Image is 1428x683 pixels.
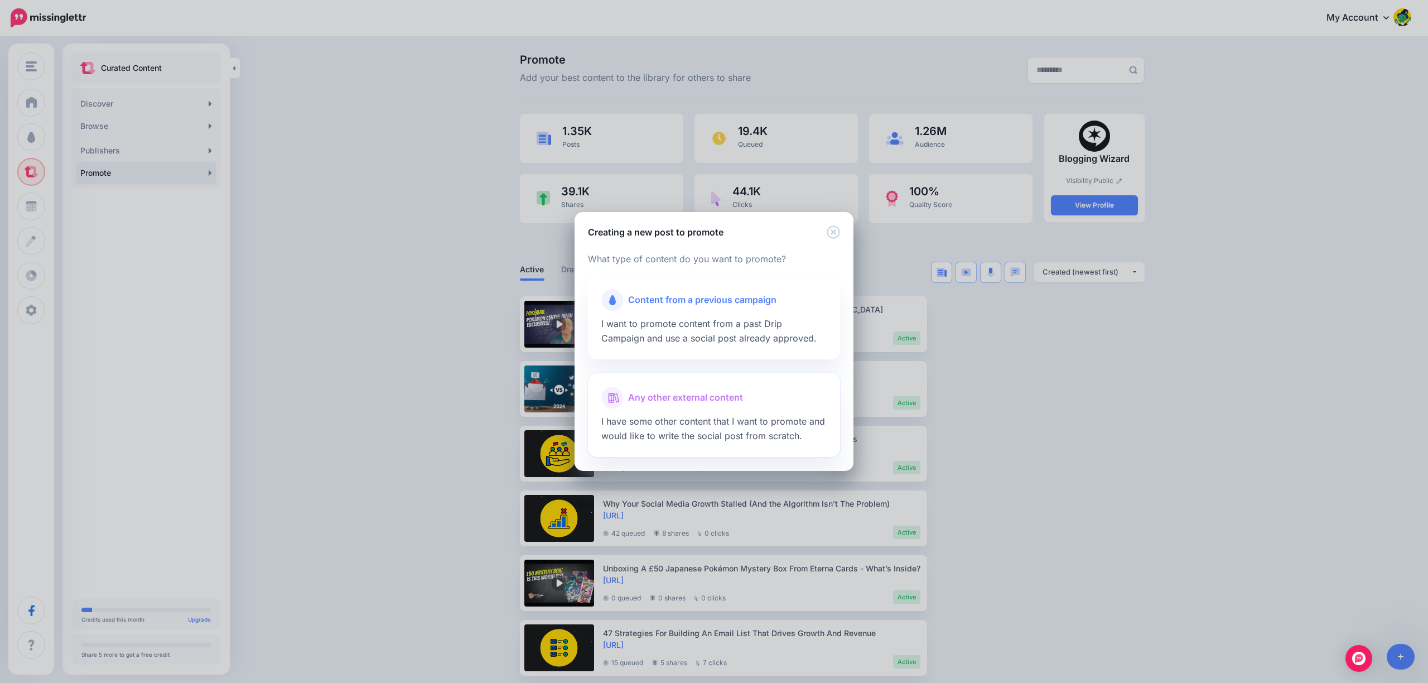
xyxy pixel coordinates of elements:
span: I want to promote content from a past Drip Campaign and use a social post already approved. [601,318,817,344]
h5: Creating a new post to promote [588,225,723,239]
span: Content from a previous campaign [628,293,776,307]
p: What type of content do you want to promote? [588,252,840,267]
img: drip-campaigns.png [609,295,616,305]
button: Close [827,225,840,239]
span: Any other external content [628,391,743,405]
span: I have some other content that I want to promote and would like to write the social post from scr... [601,416,825,441]
div: Open Intercom Messenger [1345,645,1372,672]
